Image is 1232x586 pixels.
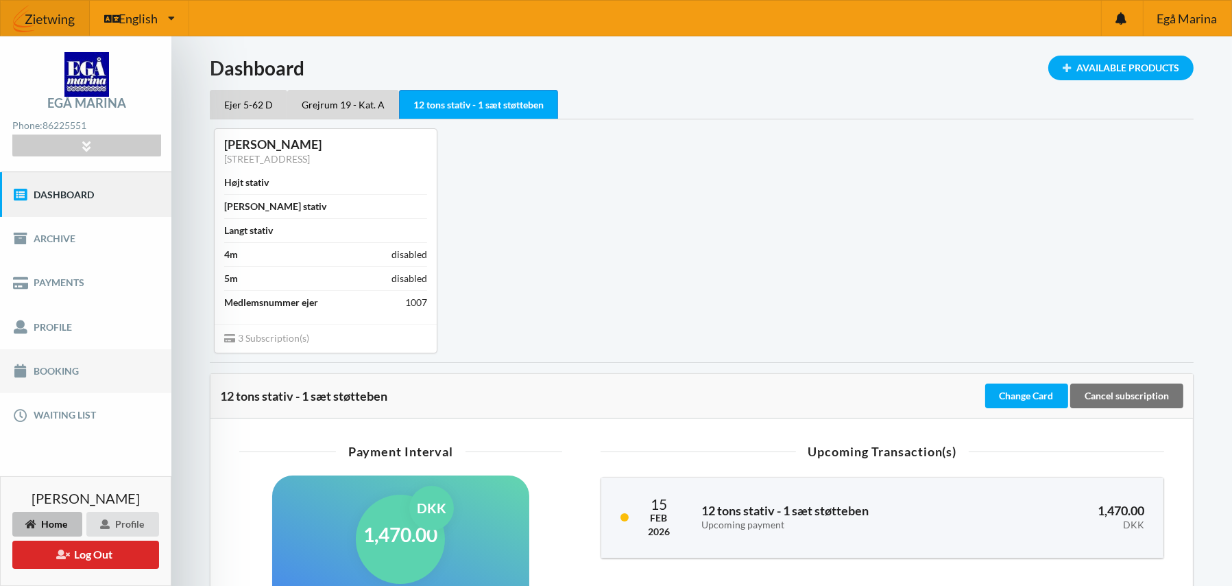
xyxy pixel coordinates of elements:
button: Log Out [12,541,159,569]
span: 3 Subscription(s) [224,332,309,344]
div: 2026 [648,525,670,539]
div: Upcoming payment [701,519,974,531]
div: disabled [391,272,427,285]
a: [STREET_ADDRESS] [224,153,310,165]
div: DKK [993,519,1144,531]
div: DKK [409,486,454,530]
div: Home [12,512,82,537]
div: Cancel subscription [1070,384,1183,408]
div: Egå Marina [47,97,126,109]
div: [PERSON_NAME] [224,137,427,152]
div: Højt stativ [224,176,269,189]
div: Feb [648,511,670,525]
div: Change Card [985,384,1068,408]
div: 5m [224,272,238,285]
strong: 86225551 [43,119,86,131]
div: 4m [224,248,238,261]
div: Langt stativ [224,224,273,237]
div: Upcoming Transaction(s) [601,445,1164,458]
img: logo [64,52,109,97]
div: Available Products [1048,56,1194,80]
h1: 1,470.00 [363,522,437,547]
div: 12 tons stativ - 1 sæt støtteben [399,90,558,119]
span: Egå Marina [1157,12,1217,25]
div: Grejrum 19 - Kat. A [287,90,399,119]
div: disabled [391,248,427,261]
div: Phone: [12,117,160,135]
div: Ejer 5-62 D [210,90,287,119]
div: 1007 [405,296,427,309]
div: Profile [86,512,159,537]
span: English [119,12,158,25]
div: [PERSON_NAME] stativ [224,200,326,213]
div: 12 tons stativ - 1 sæt støtteben [220,389,982,403]
h3: 12 tons stativ - 1 sæt støtteben [701,503,974,530]
div: Payment Interval [239,445,562,458]
div: 15 [648,497,670,511]
div: Medlemsnummer ejer [224,296,318,309]
h3: 1,470.00 [993,503,1144,530]
h1: Dashboard [210,56,1194,80]
span: [PERSON_NAME] [32,491,140,505]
